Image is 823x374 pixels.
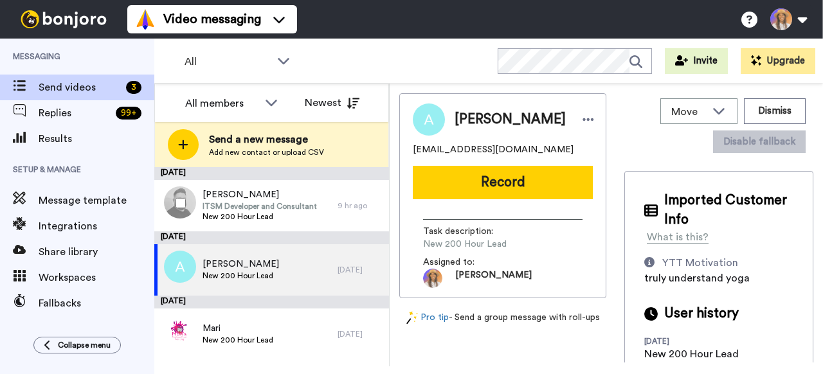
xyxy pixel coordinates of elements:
span: Move [671,104,706,120]
span: Send videos [39,80,121,95]
span: truly understand yoga [644,273,750,283]
span: [PERSON_NAME] [203,188,317,201]
div: 3 [126,81,141,94]
span: Task description : [423,225,513,238]
span: Integrations [39,218,154,234]
img: 3081f32d-a767-42cc-95ad-6fee9eed272e.png [164,315,196,347]
img: a3382300-4154-4a20-a4c5-c030e4290418-1715966153.jpg [423,269,442,288]
button: Invite [665,48,728,74]
img: a.png [164,251,196,283]
span: [PERSON_NAME] [455,269,532,288]
img: bj-logo-header-white.svg [15,10,112,28]
span: New 200 Hour Lead [203,271,279,281]
button: Disable fallback [713,130,806,153]
button: Dismiss [744,98,806,124]
button: Newest [295,90,369,116]
span: Collapse menu [58,340,111,350]
span: Send a new message [209,132,324,147]
span: Video messaging [163,10,261,28]
div: All members [185,96,258,111]
button: Upgrade [741,48,815,74]
span: Results [39,131,154,147]
span: [PERSON_NAME] [455,110,566,129]
div: [DATE] [338,265,383,275]
span: Assigned to: [423,256,513,269]
div: New 200 Hour Lead [644,346,739,362]
span: New 200 Hour Lead [203,211,317,222]
span: All [185,54,271,69]
span: Share library [39,244,154,260]
span: [EMAIL_ADDRESS][DOMAIN_NAME] [413,143,574,156]
span: Imported Customer Info [664,191,793,229]
span: Mari [203,322,273,335]
span: ITSM Developer and Consultant [203,201,317,211]
a: Pro tip [406,311,449,325]
img: Image of Aimee [413,103,445,136]
div: 9 hr ago [338,200,383,211]
img: vm-color.svg [135,9,156,30]
span: Replies [39,105,111,121]
span: Fallbacks [39,296,154,311]
div: [DATE] [338,329,383,339]
span: Add new contact or upload CSV [209,147,324,157]
div: YTT Motivation [662,255,738,271]
div: [DATE] [644,336,728,346]
button: Record [413,166,593,199]
div: [DATE] [154,231,389,244]
span: New 200 Hour Lead [423,238,545,251]
span: New 200 Hour Lead [203,335,273,345]
span: Message template [39,193,154,208]
div: [DATE] [154,296,389,308]
button: Collapse menu [33,337,121,353]
div: What is this? [647,229,709,245]
div: [DATE] [154,167,389,180]
span: [PERSON_NAME] [203,258,279,271]
div: 99 + [116,107,141,120]
img: magic-wand.svg [406,311,418,325]
div: - Send a group message with roll-ups [399,311,606,325]
span: User history [664,304,739,323]
span: Workspaces [39,270,154,285]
